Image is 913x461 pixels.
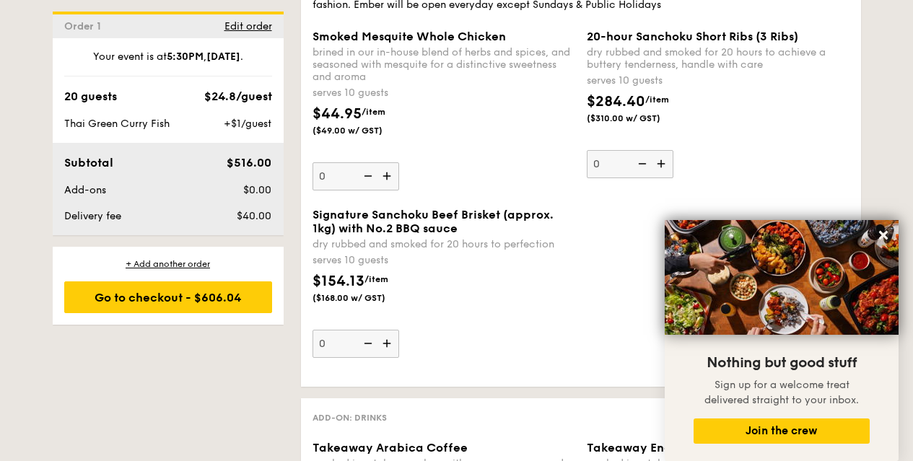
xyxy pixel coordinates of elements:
button: Close [872,224,895,247]
div: dry rubbed and smoked for 20 hours to achieve a buttery tenderness, handle with care [587,46,849,71]
div: serves 10 guests [587,74,849,88]
span: Thai Green Curry Fish [64,118,170,130]
img: DSC07876-Edit02-Large.jpeg [665,220,899,335]
input: Smoked Mesquite Whole Chickenbrined in our in-house blend of herbs and spices, and seasoned with ... [313,162,399,190]
span: 20-hour Sanchoku Short Ribs (3 Ribs) [587,30,798,43]
span: /item [645,95,669,105]
span: +$1/guest [224,118,271,130]
input: Signature Sanchoku Beef Brisket (approx. 1kg) with No.2 BBQ saucedry rubbed and smoked for 20 hou... [313,330,399,358]
div: serves 10 guests [313,253,575,268]
img: icon-reduce.1d2dbef1.svg [356,162,377,190]
span: Order 1 [64,20,107,32]
span: $516.00 [227,156,271,170]
span: ($310.00 w/ GST) [587,113,685,124]
span: Delivery fee [64,210,121,222]
span: $154.13 [313,273,364,290]
img: icon-reduce.1d2dbef1.svg [356,330,377,357]
span: Takeaway English Breakfast Tea [587,441,774,455]
span: $0.00 [243,184,271,196]
span: Add-ons [64,184,106,196]
img: icon-add.58712e84.svg [377,330,399,357]
strong: [DATE] [206,51,240,63]
strong: 5:30PM [167,51,204,63]
span: Takeaway Arabica Coffee [313,441,468,455]
div: brined in our in-house blend of herbs and spices, and seasoned with mesquite for a distinctive sw... [313,46,575,83]
div: Go to checkout - $606.04 [64,281,272,313]
span: /item [364,274,388,284]
span: Smoked Mesquite Whole Chicken [313,30,506,43]
div: 20 guests [64,88,117,105]
input: 20-hour Sanchoku Short Ribs (3 Ribs)dry rubbed and smoked for 20 hours to achieve a buttery tende... [587,150,673,178]
span: Subtotal [64,156,113,170]
span: ($168.00 w/ GST) [313,292,411,304]
span: Add-on: Drinks [313,413,387,423]
span: $284.40 [587,93,645,110]
span: Signature Sanchoku Beef Brisket (approx. 1kg) with No.2 BBQ sauce [313,208,554,235]
img: icon-add.58712e84.svg [652,150,673,177]
span: Sign up for a welcome treat delivered straight to your inbox. [704,379,859,406]
span: $40.00 [237,210,271,222]
div: Your event is at , . [64,50,272,76]
span: Edit order [224,20,272,32]
span: Nothing but good stuff [707,354,857,372]
div: $24.8/guest [204,88,272,105]
div: dry rubbed and smoked for 20 hours to perfection [313,238,575,250]
div: serves 10 guests [313,86,575,100]
span: /item [362,107,385,117]
img: icon-reduce.1d2dbef1.svg [630,150,652,177]
button: Join the crew [694,418,870,444]
span: $44.95 [313,105,362,123]
div: + Add another order [64,258,272,270]
img: icon-add.58712e84.svg [377,162,399,190]
span: ($49.00 w/ GST) [313,125,411,136]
